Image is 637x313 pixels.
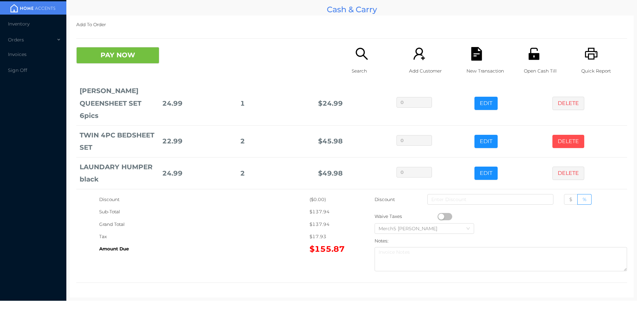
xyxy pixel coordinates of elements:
button: EDIT [474,167,498,180]
div: 2 [240,167,312,180]
div: Tax [99,231,310,243]
div: Waive Taxes [375,210,438,223]
div: Cash & Carry [70,3,634,16]
p: Search [352,65,397,77]
p: Quick Report [581,65,627,77]
i: icon: search [355,47,369,61]
i: icon: down [466,227,470,231]
td: 3 piece twin size bed sheet [76,189,159,221]
td: $ 16.99 [315,189,393,221]
td: TWIN 4PC BEDSHEET SET [76,126,159,157]
i: icon: unlock [527,47,541,61]
div: $137.94 [310,206,352,218]
p: Discount [375,193,395,206]
div: Discount [99,193,310,206]
p: Add Customer [409,65,455,77]
button: DELETE [552,135,584,148]
div: $155.87 [310,243,352,255]
span: Sign Off [8,67,27,73]
span: Inventory [8,21,30,27]
td: LAUNDARY HUMPER black [76,157,159,189]
div: ($0.00) [310,193,352,206]
div: $17.93 [310,231,352,243]
div: Merch5 Lawrence [379,224,444,234]
i: icon: printer [585,47,598,61]
button: DELETE [552,167,584,180]
div: $137.94 [310,218,352,231]
p: New Transaction [466,65,512,77]
td: $ 45.98 [315,126,393,157]
i: icon: user-add [412,47,426,61]
button: PAY NOW [76,47,159,64]
button: DELETE [552,97,584,110]
div: Sub-Total [99,206,310,218]
td: 22.99 [159,126,237,157]
td: 24.99 [159,81,237,125]
td: 24.99 [159,157,237,189]
img: mainBanner [8,3,58,13]
td: $ 49.98 [315,157,393,189]
i: icon: file-text [470,47,483,61]
button: EDIT [474,97,498,110]
td: [PERSON_NAME] QUEENSHEET SET 6pics [76,81,159,125]
input: Enter Discount [427,194,553,205]
div: Amount Due [99,243,310,255]
div: 1 [240,97,312,110]
td: 16.99 [159,189,237,221]
button: EDIT [474,135,498,148]
p: Add To Order [76,19,627,31]
span: % [583,196,586,202]
span: Invoices [8,51,27,57]
div: Grand Total [99,218,310,231]
td: $ 24.99 [315,81,393,125]
span: $ [569,196,572,202]
div: 2 [240,135,312,147]
label: Notes: [375,238,389,243]
p: Open Cash Till [524,65,570,77]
